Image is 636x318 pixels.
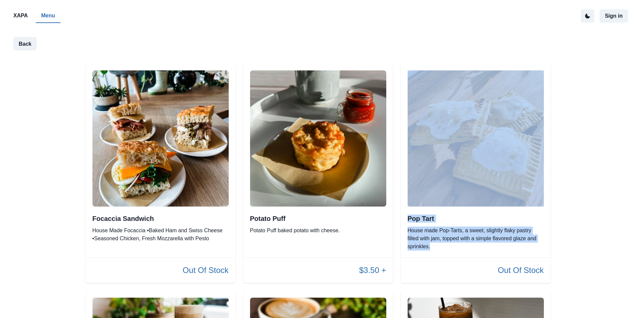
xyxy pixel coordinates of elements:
[183,264,228,276] p: Out Of Stock
[408,70,544,207] img: original.jpeg
[41,12,55,20] p: Menu
[92,227,229,243] p: House Made Focaccia •Baked Ham and Swiss Cheese •Seasoned Chicken, Fresh Mozzarella with Pesto
[600,9,628,23] button: Sign in
[250,70,386,207] img: original.jpeg
[498,264,544,276] p: Out Of Stock
[250,215,386,223] h2: Potato Puff
[243,64,393,283] div: Potato PuffPotato Puff baked potato with cheese.$3.50 +
[92,215,229,223] h2: Focaccia Sandwich
[408,215,544,223] h2: Pop Tart
[92,70,229,207] img: original.jpeg
[401,64,551,283] div: Pop TartHouse made Pop-Tarts, a sweet, slightly flaky pastry filled with jam, topped with a simpl...
[359,264,386,276] p: $3.50 +
[581,9,594,23] button: active dark theme mode
[13,37,37,50] button: Back
[13,12,28,20] p: XAPA
[86,64,235,283] div: Focaccia SandwichHouse Made Focaccia •Baked Ham and Swiss Cheese •Seasoned Chicken, Fresh Mozzare...
[250,227,386,235] p: Potato Puff baked potato with cheese.
[408,227,544,251] p: House made Pop-Tarts, a sweet, slightly flaky pastry filled with jam, topped with a simple flavor...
